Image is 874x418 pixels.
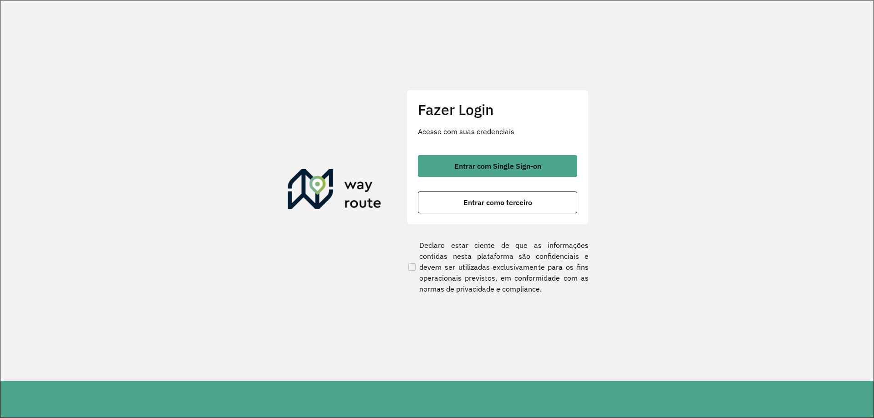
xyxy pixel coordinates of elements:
button: button [418,191,577,213]
button: button [418,155,577,177]
label: Declaro estar ciente de que as informações contidas nesta plataforma são confidenciais e devem se... [407,240,589,294]
span: Entrar com Single Sign-on [454,162,541,170]
h2: Fazer Login [418,101,577,118]
img: Roteirizador AmbevTech [288,169,381,213]
p: Acesse com suas credenciais [418,126,577,137]
span: Entrar como terceiro [463,199,532,206]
